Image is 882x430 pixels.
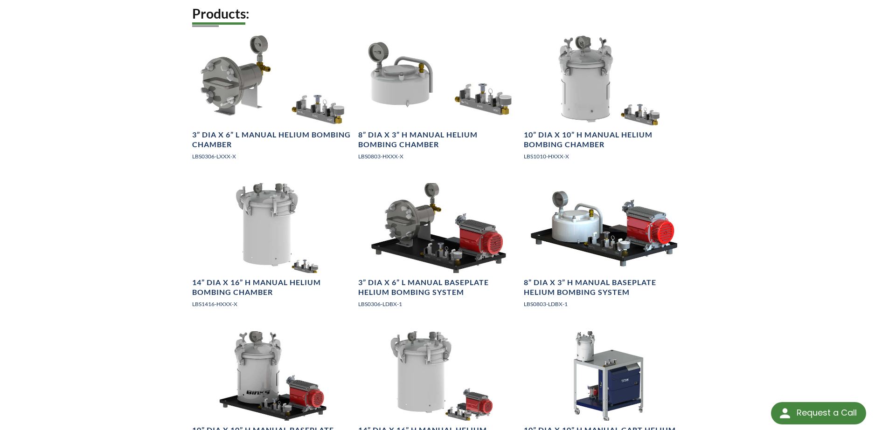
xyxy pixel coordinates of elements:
p: LBS0803-LDBX-1 [524,300,684,308]
p: LBS0803-HXXX-X [358,152,519,161]
h4: 8” DIA x 3” H Manual Baseplate Helium Bombing System [524,278,684,297]
p: LBS0306-LXXX-X [192,152,353,161]
a: 10" x 10" Bombing Chamber10” DIA x 10” H Manual Helium Bombing ChamberLBS1010-HXXX-X [524,35,684,168]
a: 8" x 3" Bombing Chamber8” DIA x 3” H Manual Helium Bombing ChamberLBS0803-HXXX-X [358,35,519,168]
h4: 14” DIA x 16” H Manual Helium Bombing Chamber [192,278,353,297]
p: LBS1416-HXXX-X [192,300,353,308]
h4: 3” DIA x 6” L Manual Baseplate Helium Bombing System [358,278,519,297]
p: LBS0306-LDBX-1 [358,300,519,308]
h4: 3” DIA x 6” L Manual Helium Bombing Chamber [192,130,353,150]
h4: 10” DIA x 10” H Manual Helium Bombing Chamber [524,130,684,150]
a: 3" x 6" Bombing Chamber with Evac Valve3” DIA x 6” L Manual Helium Bombing ChamberLBS0306-LXXX-X [192,35,353,168]
a: 3" x 6" Bombing system on baseplate3” DIA x 6” L Manual Baseplate Helium Bombing SystemLBS0306-LD... [358,183,519,316]
h4: 8” DIA x 3” H Manual Helium Bombing Chamber [358,130,519,150]
img: round button [778,406,792,421]
h2: Products: [192,5,690,22]
div: Request a Call [771,402,866,424]
p: LBS1010-HXXX-X [524,152,684,161]
div: Request a Call [797,402,857,423]
a: 14" x 16" Bombing Chamber14” DIA x 16” H Manual Helium Bombing ChamberLBS1416-HXXX-X [192,183,353,316]
a: 8" x 3" bombing system on base plate8” DIA x 3” H Manual Baseplate Helium Bombing SystemLBS0803-L... [524,183,684,316]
